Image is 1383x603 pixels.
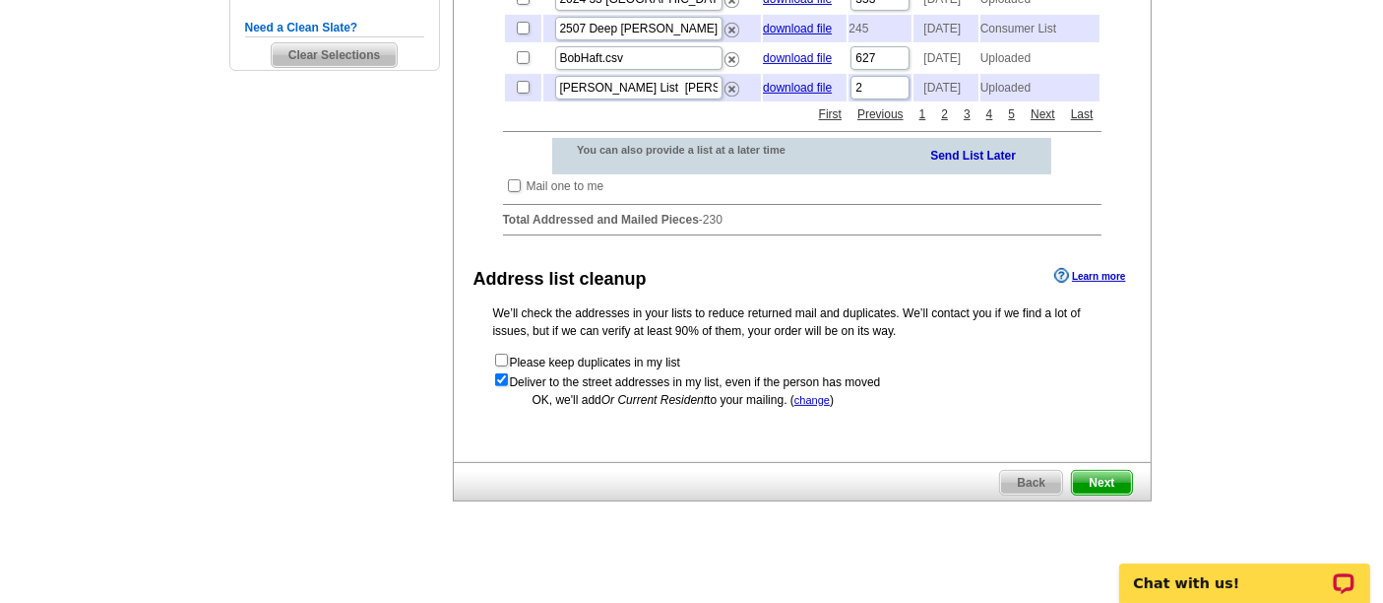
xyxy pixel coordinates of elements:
td: Consumer List [980,15,1100,42]
iframe: LiveChat chat widget [1106,541,1383,603]
a: 3 [959,105,975,123]
a: Remove this list [724,78,739,92]
a: Last [1066,105,1099,123]
img: delete.png [724,23,739,37]
td: [DATE] [913,74,977,101]
a: First [814,105,847,123]
h5: Need a Clean Slate? [245,19,424,37]
img: delete.png [724,82,739,97]
a: download file [763,51,832,65]
span: Clear Selections [272,43,397,67]
span: Back [1000,471,1062,495]
a: download file [763,81,832,95]
a: 2 [936,105,953,123]
a: Learn more [1054,268,1125,284]
a: Send List Later [930,145,1016,165]
strong: Total Addressed and Mailed Pieces [503,213,699,227]
a: 5 [1003,105,1020,123]
p: We’ll check the addresses in your lists to reduce returned mail and duplicates. We’ll contact you... [493,304,1111,340]
span: 230 [703,213,723,227]
a: Remove this list [724,19,739,33]
span: Next [1072,471,1131,495]
td: Uploaded [980,74,1100,101]
a: Next [1026,105,1060,123]
td: [DATE] [913,15,977,42]
td: 245 [849,15,912,42]
a: download file [763,22,832,35]
td: Uploaded [980,44,1100,72]
div: You can also provide a list at a later time [552,138,837,162]
td: [DATE] [913,44,977,72]
div: Address list cleanup [473,266,647,293]
a: Back [999,470,1063,496]
a: change [794,394,830,406]
div: OK, we'll add to your mailing. ( ) [493,391,1111,409]
span: Or Current Resident [601,393,707,407]
form: Please keep duplicates in my list Deliver to the street addresses in my list, even if the person ... [493,352,1111,391]
td: Mail one to me [526,176,605,196]
a: Previous [852,105,909,123]
a: 1 [914,105,931,123]
img: delete.png [724,52,739,67]
a: Remove this list [724,48,739,62]
a: 4 [981,105,998,123]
